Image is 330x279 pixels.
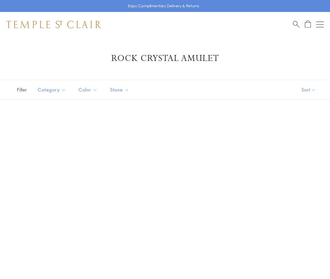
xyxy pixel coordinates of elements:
[35,86,71,94] span: Category
[128,3,199,9] p: Enjoy Complimentary Delivery & Returns
[316,21,324,28] button: Open navigation
[75,86,102,94] span: Color
[74,83,102,97] button: Color
[105,83,134,97] button: Stone
[33,83,71,97] button: Category
[293,20,300,28] a: Search
[6,21,101,28] img: Temple St. Clair
[16,53,314,64] h1: Rock Crystal Amulet
[305,20,311,28] a: Open Shopping Bag
[107,86,134,94] span: Stone
[287,80,330,99] button: Show sort by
